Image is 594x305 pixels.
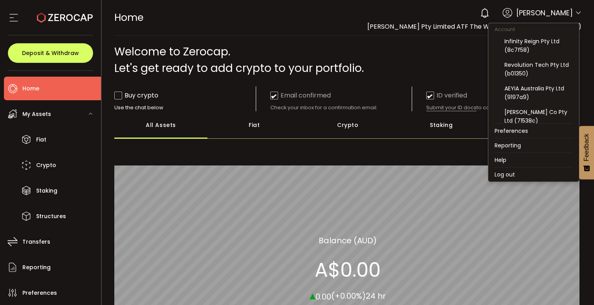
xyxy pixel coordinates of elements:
[583,134,590,161] span: Feedback
[319,234,377,246] section: Balance (AUD)
[504,108,573,125] div: [PERSON_NAME] Co Pty Ltd (71538c)
[114,11,143,24] span: Home
[36,134,46,145] span: Fiat
[488,153,579,167] li: Help
[315,258,381,281] section: A$0.00
[36,211,66,222] span: Structures
[504,37,573,54] div: Infinity Reign Pty Ltd (8c7f58)
[114,90,158,100] div: Buy crypto
[516,7,573,18] span: [PERSON_NAME]
[270,90,331,100] div: Email confirmed
[555,267,594,305] iframe: Chat Widget
[367,22,581,31] span: [PERSON_NAME] Pty Limited ATF The Wakefield Foundation (5505ab)
[426,90,467,100] div: ID verified
[488,26,521,33] span: Account
[504,61,573,78] div: Revolution Tech Pty Ltd (b01350)
[426,104,568,111] div: to complete onboarding.
[488,124,579,138] li: Preferences
[36,185,57,197] span: Staking
[207,111,301,139] div: Fiat
[331,290,366,301] span: (+0.00%)
[504,84,573,101] div: AEYIA Australia Pty Ltd (9197a9)
[488,138,579,152] li: Reporting
[310,287,315,303] span: ▴
[394,111,488,139] div: Staking
[8,43,93,63] button: Deposit & Withdraw
[36,160,56,171] span: Crypto
[22,287,57,299] span: Preferences
[22,262,51,273] span: Reporting
[366,290,386,301] span: 24 hr
[22,83,39,94] span: Home
[426,104,477,111] span: Submit your ID docs
[22,236,50,248] span: Transfers
[114,104,256,111] div: Use the chat below
[114,44,582,77] div: Welcome to Zerocap. Let's get ready to add crypto to your portfolio.
[114,111,208,139] div: All Assets
[301,111,394,139] div: Crypto
[315,291,331,302] span: 0.00
[579,126,594,179] button: Feedback - Show survey
[488,167,579,182] li: Log out
[22,108,51,120] span: My Assets
[22,50,79,56] span: Deposit & Withdraw
[270,104,412,111] div: Check your inbox for a confirmation email.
